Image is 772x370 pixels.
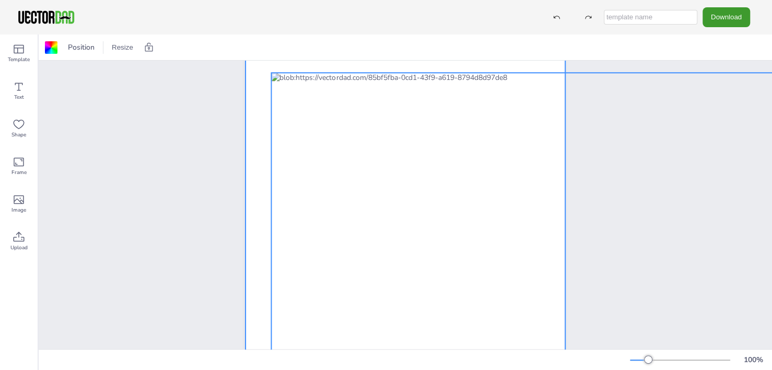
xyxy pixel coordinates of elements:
[604,10,697,25] input: template name
[14,93,24,101] span: Text
[17,9,76,25] img: VectorDad-1.png
[11,168,27,177] span: Frame
[108,39,137,56] button: Resize
[66,42,97,52] span: Position
[11,206,26,214] span: Image
[11,131,26,139] span: Shape
[8,55,30,64] span: Template
[741,355,766,365] div: 100 %
[10,244,28,252] span: Upload
[703,7,750,27] button: Download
